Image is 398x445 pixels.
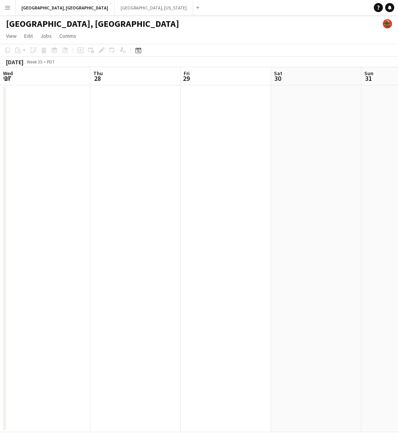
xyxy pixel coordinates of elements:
[6,58,23,66] div: [DATE]
[363,74,373,83] span: 31
[25,59,44,65] span: Week 35
[15,0,115,15] button: [GEOGRAPHIC_DATA], [GEOGRAPHIC_DATA]
[40,32,52,39] span: Jobs
[2,74,13,83] span: 27
[92,74,103,83] span: 28
[59,32,76,39] span: Comms
[47,59,55,65] div: PDT
[274,70,282,77] span: Sat
[383,19,392,28] app-user-avatar: Rollin Hero
[93,70,103,77] span: Thu
[184,70,190,77] span: Fri
[56,31,79,41] a: Comms
[3,31,20,41] a: View
[115,0,193,15] button: [GEOGRAPHIC_DATA], [US_STATE]
[364,70,373,77] span: Sun
[183,74,190,83] span: 29
[21,31,36,41] a: Edit
[24,32,33,39] span: Edit
[273,74,282,83] span: 30
[3,70,13,77] span: Wed
[6,32,17,39] span: View
[6,18,179,29] h1: [GEOGRAPHIC_DATA], [GEOGRAPHIC_DATA]
[37,31,55,41] a: Jobs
